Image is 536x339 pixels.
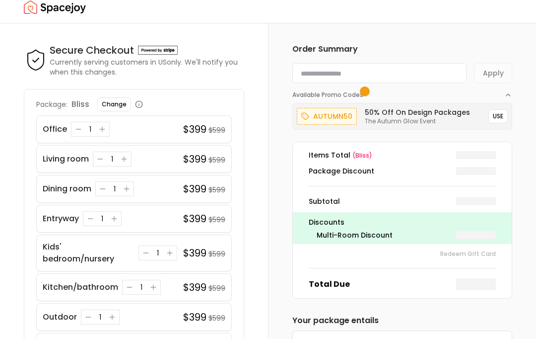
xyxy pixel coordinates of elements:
h4: $399 [183,122,206,136]
small: $599 [208,125,225,135]
p: Outdoor [43,311,77,323]
small: $599 [208,185,225,195]
span: Available Promo Codes [292,91,366,99]
button: Increase quantity for Kids' bedroom/nursery [165,248,175,258]
p: Office [43,123,67,135]
h6: 50% Off on Design Packages [365,107,470,117]
dt: Package Discount [309,166,374,176]
p: Kitchen/bathroom [43,281,118,293]
h4: Secure Checkout [50,43,134,57]
h4: $399 [183,182,206,196]
div: 1 [97,214,107,224]
p: Living room [43,153,89,165]
p: autumn50 [313,110,352,122]
dt: Subtotal [309,196,340,206]
div: 1 [110,184,120,194]
p: Package: [36,99,67,109]
p: Entryway [43,213,79,225]
h4: $399 [183,310,206,324]
button: Increase quantity for Living room [119,154,129,164]
dt: Multi-Room Discount [317,230,393,240]
small: $599 [208,215,225,225]
div: Available Promo Codes [292,99,512,130]
h6: Order Summary [292,43,512,55]
button: Increase quantity for Kitchen/bathroom [148,282,158,292]
p: Currently serving customers in US only. We'll notify you when this changes. [50,57,244,77]
button: Increase quantity for Dining room [122,184,132,194]
small: $599 [208,155,225,165]
div: 1 [85,124,95,134]
h4: $399 [183,212,206,226]
button: Decrease quantity for Dining room [98,184,108,194]
div: 1 [95,312,105,322]
p: bliss [71,98,89,110]
button: Increase quantity for Entryway [109,214,119,224]
small: $599 [208,249,225,259]
h4: $399 [183,152,206,166]
small: $599 [208,283,225,293]
dt: Total Due [309,278,350,290]
small: $599 [208,313,225,323]
div: 1 [136,282,146,292]
div: 1 [153,248,163,258]
h4: $399 [183,280,206,294]
p: Discounts [309,216,496,228]
button: Decrease quantity for Kids' bedroom/nursery [141,248,151,258]
p: The Autumn Glow Event [365,117,470,125]
button: Change [97,97,131,111]
p: Dining room [43,183,91,195]
button: Decrease quantity for Kitchen/bathroom [125,282,134,292]
button: Available Promo Codes [292,83,512,99]
p: Kids' bedroom/nursery [43,241,134,265]
span: ( bliss ) [352,151,372,160]
button: Decrease quantity for Entryway [85,214,95,224]
button: Increase quantity for Office [97,124,107,134]
h4: $399 [183,246,206,260]
dt: Items Total [309,150,372,160]
h6: Your package entails [292,315,512,327]
button: Decrease quantity for Outdoor [83,312,93,322]
img: Powered by stripe [138,46,178,55]
button: Decrease quantity for Living room [95,154,105,164]
div: 1 [107,154,117,164]
button: Increase quantity for Outdoor [107,312,117,322]
button: Decrease quantity for Office [73,124,83,134]
button: USE [488,109,508,123]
